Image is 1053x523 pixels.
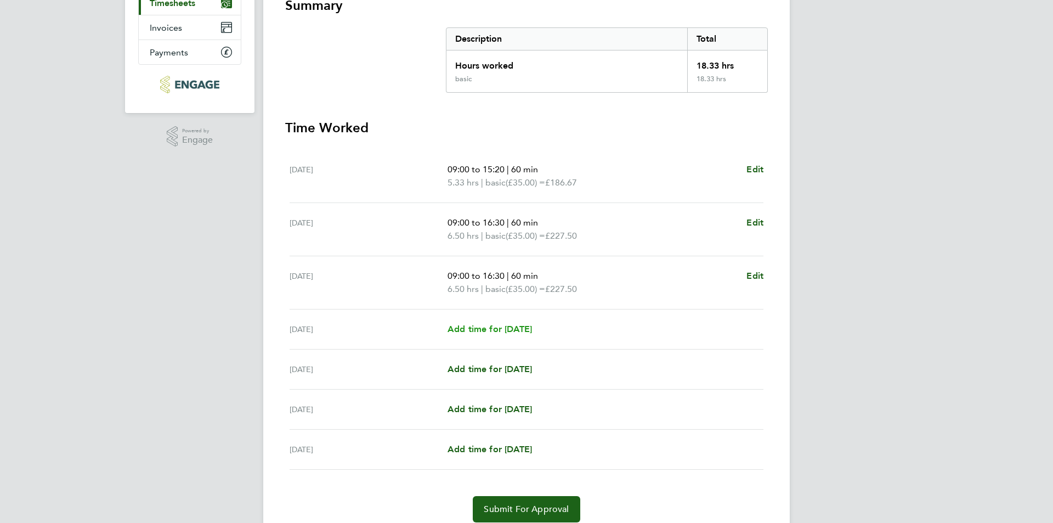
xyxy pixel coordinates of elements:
[545,177,577,188] span: £186.67
[167,126,213,147] a: Powered byEngage
[484,504,569,515] span: Submit For Approval
[448,364,532,374] span: Add time for [DATE]
[485,283,506,296] span: basic
[285,119,768,137] h3: Time Worked
[290,363,448,376] div: [DATE]
[473,496,580,522] button: Submit For Approval
[182,126,213,136] span: Powered by
[746,269,763,283] a: Edit
[290,323,448,336] div: [DATE]
[448,363,532,376] a: Add time for [DATE]
[290,216,448,243] div: [DATE]
[506,284,545,294] span: (£35.00) =
[455,75,472,83] div: basic
[448,323,532,336] a: Add time for [DATE]
[448,217,505,228] span: 09:00 to 16:30
[746,271,763,281] span: Edit
[485,229,506,243] span: basic
[448,284,479,294] span: 6.50 hrs
[448,324,532,334] span: Add time for [DATE]
[481,284,483,294] span: |
[448,444,532,454] span: Add time for [DATE]
[139,40,241,64] a: Payments
[507,217,509,228] span: |
[511,217,538,228] span: 60 min
[545,284,577,294] span: £227.50
[485,176,506,189] span: basic
[448,404,532,414] span: Add time for [DATE]
[448,177,479,188] span: 5.33 hrs
[448,403,532,416] a: Add time for [DATE]
[448,164,505,175] span: 09:00 to 15:20
[481,230,483,241] span: |
[150,47,188,58] span: Payments
[507,164,509,175] span: |
[182,136,213,145] span: Engage
[290,443,448,456] div: [DATE]
[545,230,577,241] span: £227.50
[511,271,538,281] span: 60 min
[511,164,538,175] span: 60 min
[138,76,241,93] a: Go to home page
[481,177,483,188] span: |
[687,50,767,75] div: 18.33 hrs
[446,50,687,75] div: Hours worked
[448,271,505,281] span: 09:00 to 16:30
[139,15,241,40] a: Invoices
[290,163,448,189] div: [DATE]
[160,76,219,93] img: carbonrecruitment-logo-retina.png
[448,230,479,241] span: 6.50 hrs
[687,75,767,92] div: 18.33 hrs
[506,230,545,241] span: (£35.00) =
[448,443,532,456] a: Add time for [DATE]
[507,271,509,281] span: |
[746,216,763,229] a: Edit
[446,27,768,93] div: Summary
[150,23,182,33] span: Invoices
[290,269,448,296] div: [DATE]
[446,28,687,50] div: Description
[746,163,763,176] a: Edit
[687,28,767,50] div: Total
[746,164,763,175] span: Edit
[290,403,448,416] div: [DATE]
[746,217,763,228] span: Edit
[506,177,545,188] span: (£35.00) =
